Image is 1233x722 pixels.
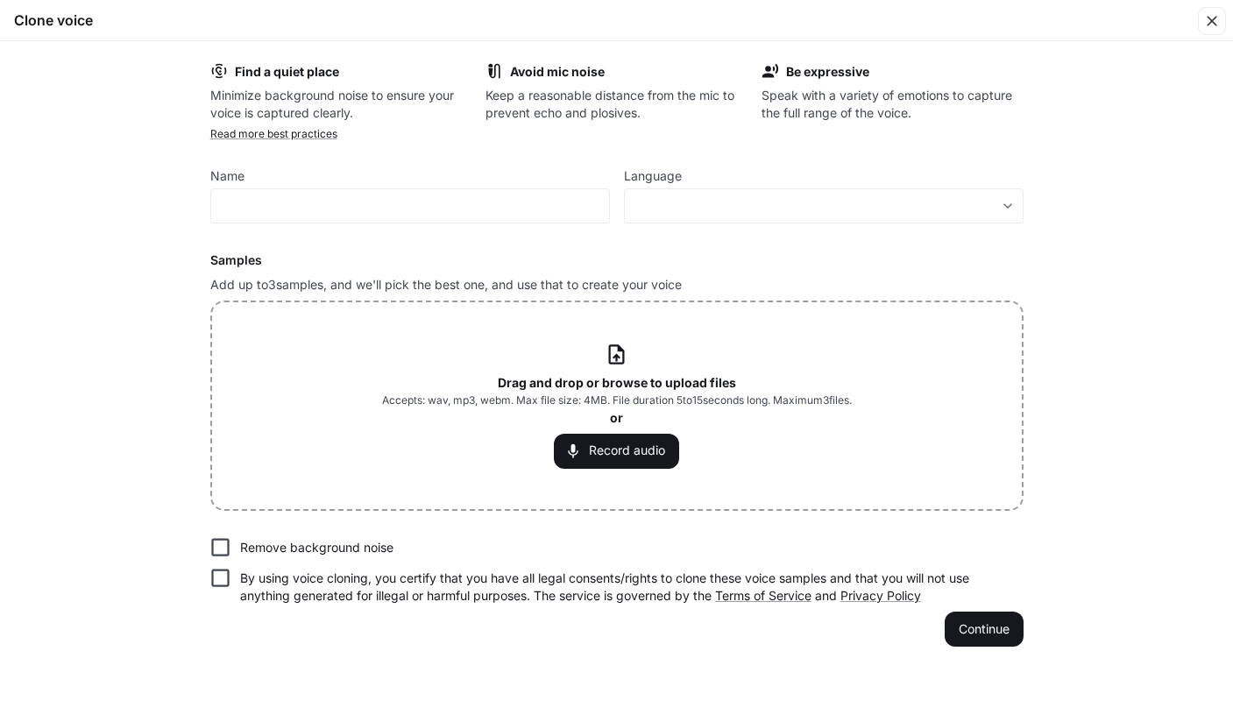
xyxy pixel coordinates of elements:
[715,588,811,603] a: Terms of Service
[210,251,1024,269] h6: Samples
[840,588,921,603] a: Privacy Policy
[762,87,1024,122] p: Speak with a variety of emotions to capture the full range of the voice.
[498,375,736,390] b: Drag and drop or browse to upload files
[14,11,93,30] h5: Clone voice
[240,539,393,556] p: Remove background noise
[210,127,337,140] a: Read more best practices
[610,410,623,425] b: or
[240,570,1010,605] p: By using voice cloning, you certify that you have all legal consents/rights to clone these voice ...
[624,170,682,182] p: Language
[210,170,244,182] p: Name
[235,64,339,79] b: Find a quiet place
[786,64,869,79] b: Be expressive
[210,276,1024,294] p: Add up to 3 samples, and we'll pick the best one, and use that to create your voice
[625,197,1023,215] div: ​
[210,87,472,122] p: Minimize background noise to ensure your voice is captured clearly.
[382,392,852,409] span: Accepts: wav, mp3, webm. Max file size: 4MB. File duration 5 to 15 seconds long. Maximum 3 files.
[554,434,679,469] button: Record audio
[945,612,1024,647] button: Continue
[510,64,605,79] b: Avoid mic noise
[485,87,748,122] p: Keep a reasonable distance from the mic to prevent echo and plosives.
